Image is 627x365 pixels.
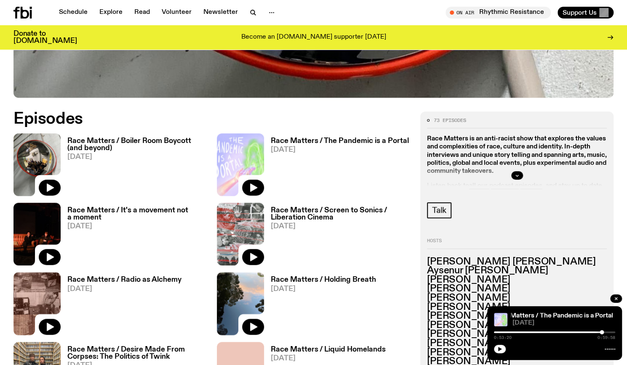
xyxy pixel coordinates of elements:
h3: Race Matters / It's a movement not a moment [67,207,207,221]
img: A photo of Shareeka and Ethan speaking live at The Red Rattler, a repurposed warehouse venue. The... [13,203,61,265]
span: [DATE] [271,223,410,230]
a: Talk [427,202,451,218]
a: Race Matters / Radio as Alchemy[DATE] [61,276,181,335]
a: Race Matters / Screen to Sonics / Liberation Cinema[DATE] [264,207,410,265]
span: [DATE] [67,286,181,293]
h3: Donate to [DOMAIN_NAME] [13,30,77,45]
h2: Hosts [427,238,607,249]
h3: [PERSON_NAME] [427,275,607,285]
h3: Race Matters / The Pandemic is a Portal [271,138,409,145]
span: [DATE] [67,153,207,161]
strong: Race Matters is an anti-racist show that explores the values and complexities of race, culture an... [427,135,607,175]
span: Support Us [563,9,597,16]
span: 0:53:20 [494,336,512,340]
h3: [PERSON_NAME] [427,339,607,348]
span: [DATE] [512,320,615,326]
h3: [PERSON_NAME] [427,284,607,294]
a: Race Matters / Holding Breath[DATE] [264,276,376,335]
span: [DATE] [271,146,409,153]
a: Explore [94,7,128,19]
a: Race Matters / Boiler Room Boycott (and beyond)[DATE] [61,138,207,196]
a: Read [129,7,155,19]
span: [DATE] [271,286,376,293]
span: 0:59:58 [598,336,615,340]
span: 73 episodes [434,118,466,123]
a: Schedule [54,7,93,19]
p: Become an [DOMAIN_NAME] supporter [DATE] [241,34,386,41]
span: Talk [432,206,446,215]
h3: [PERSON_NAME] [427,330,607,339]
h3: [PERSON_NAME] [427,294,607,303]
a: Newsletter [198,7,243,19]
h3: Aysenur [PERSON_NAME] [427,266,607,275]
h3: [PERSON_NAME] [PERSON_NAME] [427,257,607,267]
h3: [PERSON_NAME] [427,312,607,321]
button: Support Us [558,7,614,19]
h3: Race Matters / Radio as Alchemy [67,276,181,283]
h3: Race Matters / Liquid Homelands [271,346,386,353]
span: [DATE] [67,223,207,230]
h3: Race Matters / Boiler Room Boycott (and beyond) [67,138,207,152]
h3: [PERSON_NAME] [427,303,607,312]
a: Race Matters / The Pandemic is a Portal[DATE] [264,138,409,196]
h3: Race Matters / Desire Made From Corpses: The Politics of Twink [67,346,207,360]
a: Volunteer [157,7,197,19]
span: [DATE] [271,355,386,362]
h3: [PERSON_NAME] [427,348,607,357]
a: Race Matters / The Pandemic is a Portal [493,312,613,319]
h3: Race Matters / Screen to Sonics / Liberation Cinema [271,207,410,221]
h3: Race Matters / Holding Breath [271,276,376,283]
img: A collage of three images. From to bottom: Jose Maceda - Ugnayan - for 20 radio stations (1973) P... [13,272,61,335]
h3: [PERSON_NAME] [427,321,607,330]
button: On AirRhythmic Resistance [446,7,551,19]
img: Trees reflect in a body of water in Tommeginne Country, the ancestral lands of Jody, where they c... [217,272,264,335]
img: A photo of the Race Matters team taken in a rear view or "blindside" mirror. A bunch of people of... [13,133,61,196]
a: Race Matters / It's a movement not a moment[DATE] [61,207,207,265]
h2: Episodes [13,111,410,127]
